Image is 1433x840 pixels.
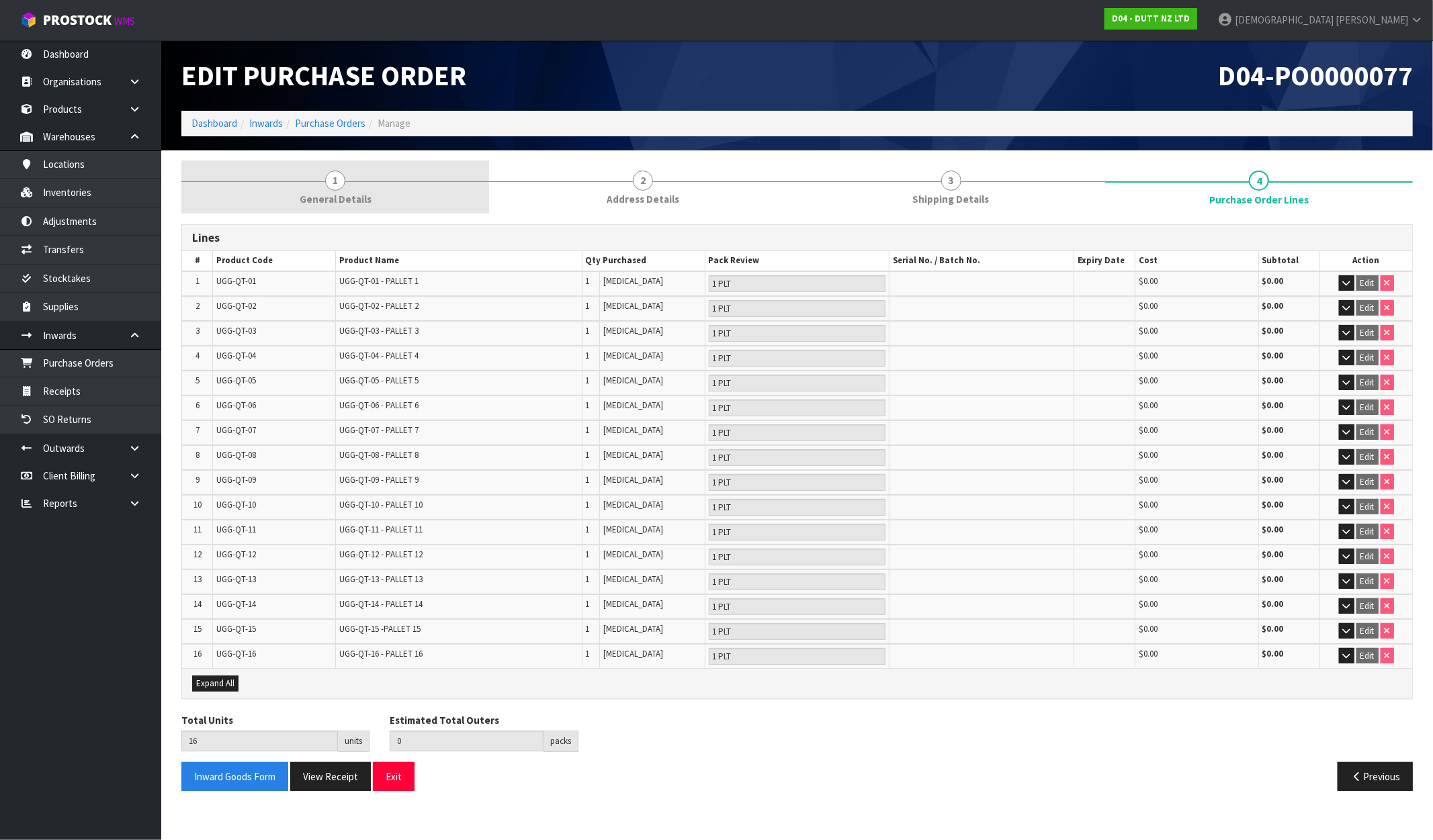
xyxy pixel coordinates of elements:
span: UGG-QT-11 [216,524,256,535]
span: UGG-QT-10 [216,499,256,510]
input: Total Units [181,731,338,751]
span: UGG-QT-14 - PALLET 14 [339,598,423,610]
strong: $0.00 [1262,499,1284,510]
button: Edit [1356,499,1379,515]
span: 1 [586,424,590,436]
a: Dashboard [191,117,237,130]
span: 6 [196,400,200,411]
strong: $0.00 [1262,325,1284,336]
span: 1 [586,598,590,610]
div: packs [544,731,578,752]
span: 1 [586,648,590,659]
input: Pack Review [709,474,886,491]
span: 11 [193,524,202,535]
span: 1 [586,623,590,635]
span: UGG-QT-16 [216,648,256,659]
th: Action [1320,251,1412,271]
span: $0.00 [1139,350,1158,361]
span: $0.00 [1139,449,1158,461]
span: 2 [633,171,653,191]
span: 5 [196,375,200,386]
button: Inward Goods Form [181,762,288,791]
span: $0.00 [1139,499,1158,510]
button: Edit [1356,300,1379,316]
span: UGG-QT-08 [216,449,256,461]
span: $0.00 [1139,524,1158,535]
span: [MEDICAL_DATA] [603,474,663,485]
th: Serial No. / Batch No. [889,251,1074,271]
strong: $0.00 [1262,400,1284,411]
span: ProStock [43,11,112,29]
input: Pack Review [709,375,886,391]
span: $0.00 [1139,325,1158,336]
span: 1 [586,549,590,560]
span: UGG-QT-15 [216,623,256,635]
button: Edit [1356,350,1379,366]
span: UGG-QT-06 [216,400,256,411]
input: Pack Review [709,300,886,317]
strong: $0.00 [1262,549,1284,560]
th: Product Name [336,251,582,271]
span: [MEDICAL_DATA] [603,325,663,336]
strong: $0.00 [1262,474,1284,485]
input: Pack Review [709,325,886,342]
strong: D04 - DUTT NZ LTD [1112,13,1190,24]
span: UGG-QT-13 - PALLET 13 [339,573,423,585]
span: 7 [196,424,200,436]
button: Edit [1356,648,1379,664]
strong: $0.00 [1262,449,1284,461]
strong: $0.00 [1262,375,1284,386]
button: Edit [1356,375,1379,391]
span: UGG-QT-09 - PALLET 9 [339,474,419,485]
button: Edit [1356,623,1379,639]
input: Pack Review [709,524,886,541]
span: 4 [1249,171,1269,191]
input: Pack Review [709,424,886,441]
span: [MEDICAL_DATA] [603,573,663,585]
span: UGG-QT-01 - PALLET 1 [339,275,419,287]
span: [MEDICAL_DATA] [603,424,663,436]
th: Product Code [213,251,336,271]
span: UGG-QT-05 [216,375,256,386]
input: Pack Review [709,549,886,565]
span: UGG-QT-03 - PALLET 3 [339,325,419,336]
span: UGG-QT-06 - PALLET 6 [339,400,419,411]
span: UGG-QT-03 [216,325,256,336]
span: 16 [193,648,202,659]
span: $0.00 [1139,300,1158,312]
strong: $0.00 [1262,350,1284,361]
button: Edit [1356,549,1379,565]
input: Pack Review [709,350,886,367]
span: UGG-QT-02 [216,300,256,312]
th: Expiry Date [1074,251,1135,271]
span: UGG-QT-11 - PALLET 11 [339,524,423,535]
button: View Receipt [290,762,371,791]
span: [MEDICAL_DATA] [603,375,663,386]
span: UGG-QT-05 - PALLET 5 [339,375,419,386]
span: [MEDICAL_DATA] [603,598,663,610]
span: 1 [586,350,590,361]
span: [MEDICAL_DATA] [603,275,663,287]
span: 1 [586,275,590,287]
span: 12 [193,549,202,560]
span: 3 [941,171,961,191]
span: 1 [586,400,590,411]
span: 15 [193,623,202,635]
input: Pack Review [709,573,886,590]
span: $0.00 [1139,424,1158,436]
span: $0.00 [1139,598,1158,610]
span: 1 [586,325,590,336]
span: UGG-QT-01 [216,275,256,287]
span: 1 [586,524,590,535]
span: UGG-QT-08 - PALLET 8 [339,449,419,461]
button: Edit [1356,598,1379,614]
span: Shipping Details [913,192,990,206]
span: [MEDICAL_DATA] [603,549,663,560]
span: UGG-QT-15 -PALLET 15 [339,623,421,635]
span: General Details [300,192,372,206]
button: Edit [1356,573,1379,590]
span: UGG-QT-02 - PALLET 2 [339,300,419,312]
img: cube-alt.png [20,11,37,28]
span: 1 [586,573,590,585]
span: 9 [196,474,200,485]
